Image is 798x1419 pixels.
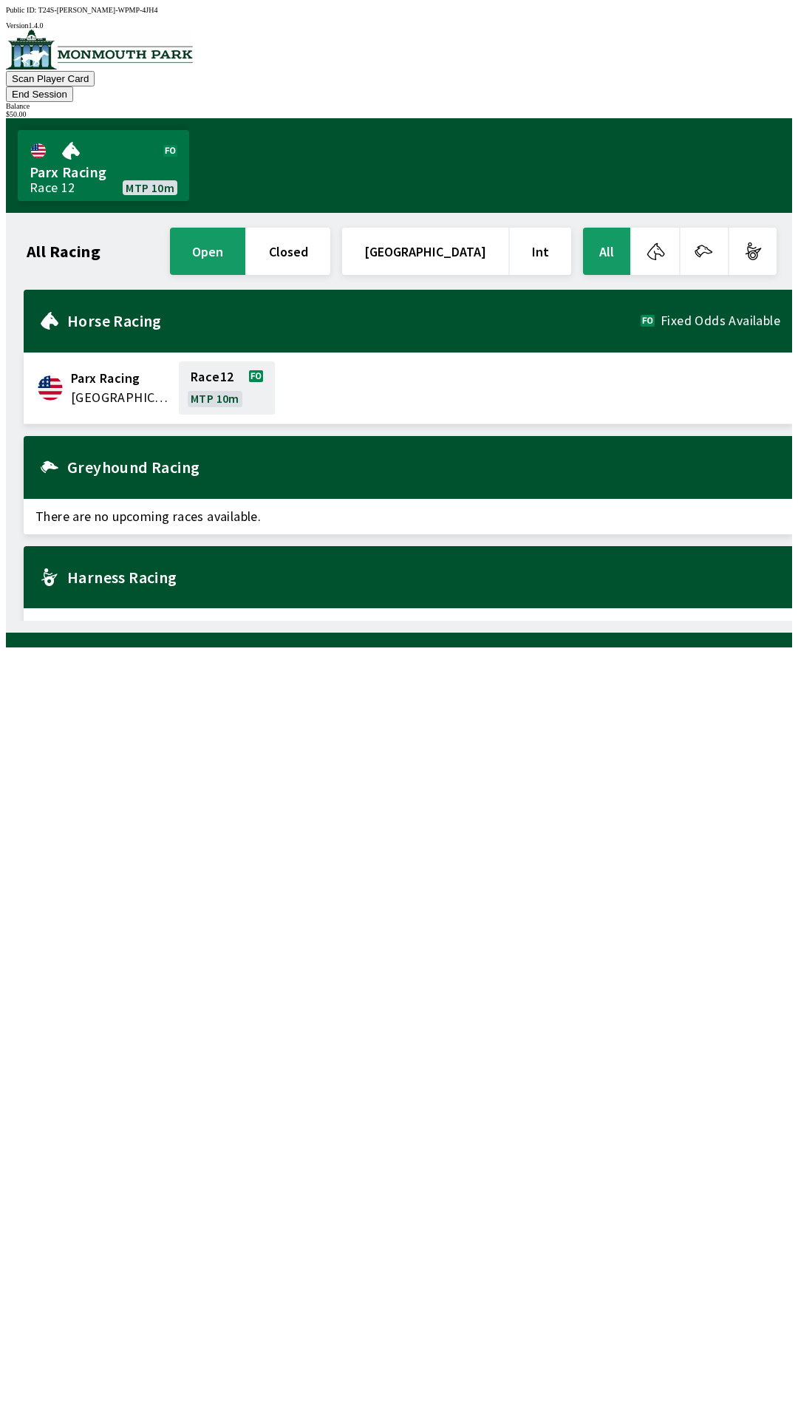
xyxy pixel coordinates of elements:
button: Int [510,228,571,275]
div: Version 1.4.0 [6,21,792,30]
h2: Greyhound Racing [67,461,780,473]
span: T24S-[PERSON_NAME]-WPMP-4JH4 [38,6,158,14]
div: Race 12 [30,182,75,194]
div: Balance [6,102,792,110]
a: Parx RacingRace 12MTP 10m [18,130,189,201]
button: open [170,228,245,275]
div: $ 50.00 [6,110,792,118]
span: There are no upcoming races available. [24,499,792,534]
span: MTP 10m [191,392,239,404]
span: Race 12 [191,371,233,383]
div: Public ID: [6,6,792,14]
button: End Session [6,86,73,102]
button: Scan Player Card [6,71,95,86]
span: United States [71,388,170,407]
span: Parx Racing [71,369,170,388]
h2: Harness Racing [67,571,780,583]
span: Parx Racing [30,163,177,182]
button: [GEOGRAPHIC_DATA] [342,228,508,275]
span: Fixed Odds Available [661,315,780,327]
button: closed [247,228,330,275]
span: There are no upcoming races available. [24,608,792,644]
h1: All Racing [27,245,100,257]
h2: Horse Racing [67,315,641,327]
img: venue logo [6,30,193,69]
a: Race12MTP 10m [179,361,275,415]
span: MTP 10m [126,182,174,194]
button: All [583,228,630,275]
